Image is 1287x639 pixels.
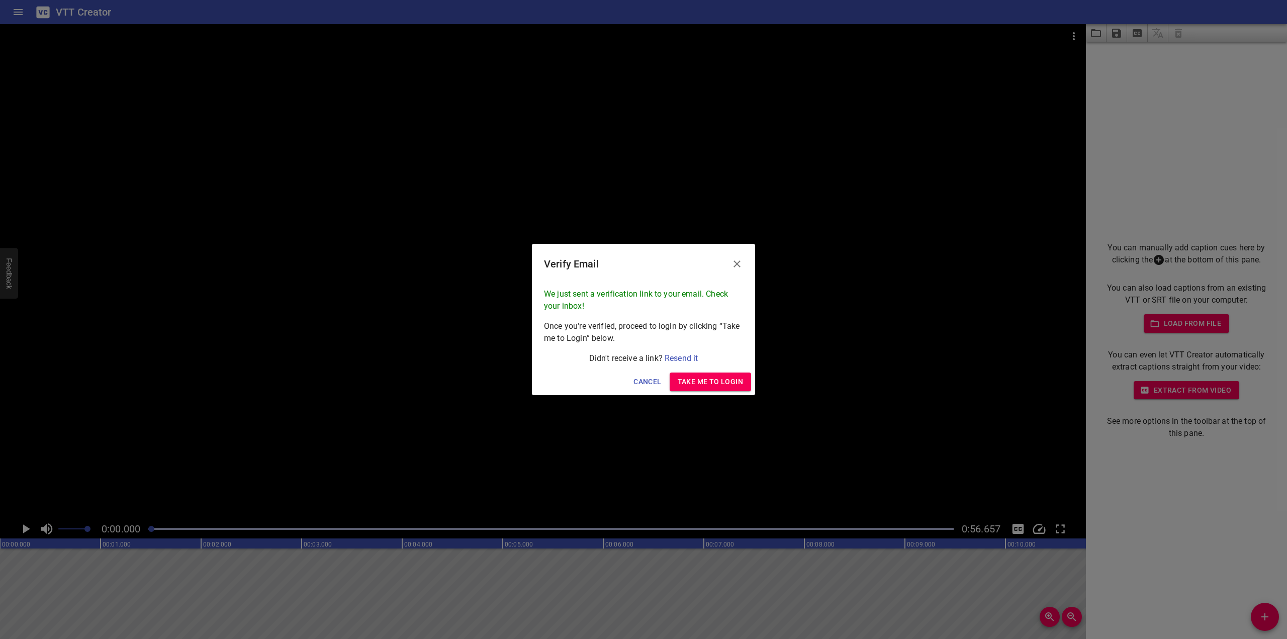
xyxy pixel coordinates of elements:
p: We just sent a verification link to your email. Check your inbox! [544,288,743,312]
button: Take me to Login [670,373,751,391]
p: Didn't receive a link? [544,352,743,364]
p: Once you're verified, proceed to login by clicking “Take me to Login” below. [544,320,743,344]
h6: Verify Email [544,256,599,272]
button: Close [725,252,749,276]
span: Cancel [633,376,661,388]
button: Cancel [629,373,665,391]
span: Take me to Login [678,376,743,388]
a: Resend it [665,353,698,363]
